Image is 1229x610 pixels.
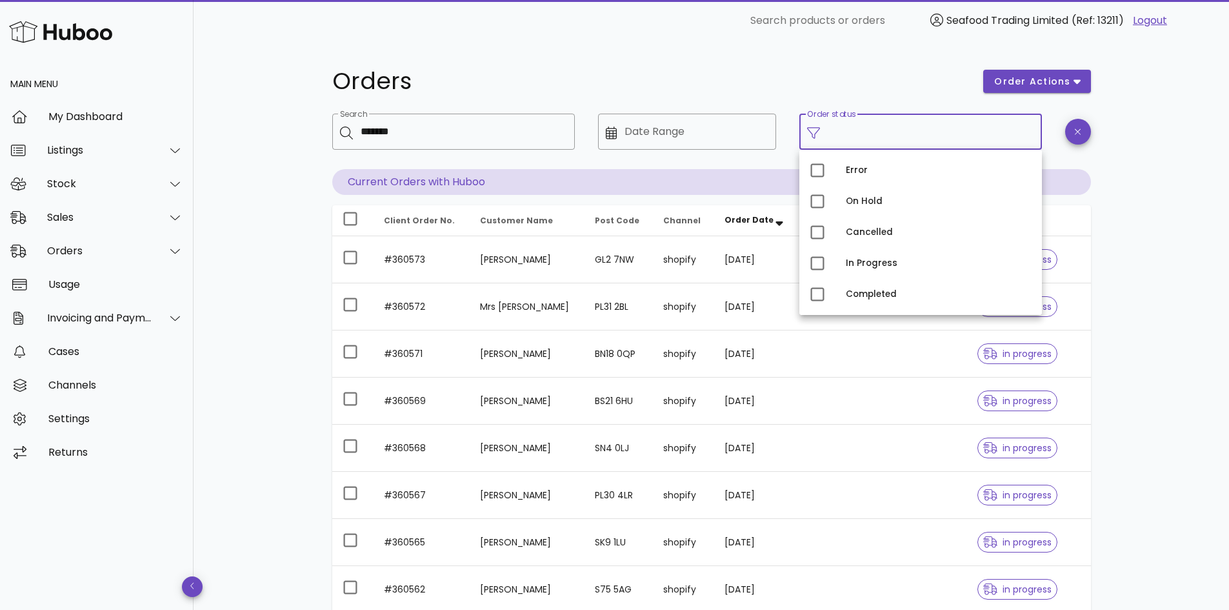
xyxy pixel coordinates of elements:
[48,110,183,123] div: My Dashboard
[585,472,653,519] td: PL30 4LR
[983,349,1052,358] span: in progress
[585,330,653,378] td: BN18 0QP
[47,144,152,156] div: Listings
[470,205,585,236] th: Customer Name
[374,330,470,378] td: #360571
[470,519,585,566] td: [PERSON_NAME]
[470,330,585,378] td: [PERSON_NAME]
[846,165,1032,176] div: Error
[653,236,714,283] td: shopify
[585,205,653,236] th: Post Code
[653,519,714,566] td: shopify
[663,215,701,226] span: Channel
[48,345,183,358] div: Cases
[332,169,1091,195] p: Current Orders with Huboo
[374,519,470,566] td: #360565
[714,205,799,236] th: Order Date: Sorted descending. Activate to remove sorting.
[983,585,1052,594] span: in progress
[595,215,639,226] span: Post Code
[724,214,774,225] span: Order Date
[470,283,585,330] td: Mrs [PERSON_NAME]
[983,538,1052,547] span: in progress
[48,446,183,458] div: Returns
[47,312,152,324] div: Invoicing and Payments
[714,283,799,330] td: [DATE]
[585,236,653,283] td: GL2 7NW
[846,289,1032,300] div: Completed
[983,396,1052,405] span: in progress
[714,378,799,425] td: [DATE]
[714,519,799,566] td: [DATE]
[470,472,585,519] td: [PERSON_NAME]
[946,13,1068,28] span: Seafood Trading Limited
[983,443,1052,452] span: in progress
[846,258,1032,269] div: In Progress
[48,278,183,290] div: Usage
[47,245,152,257] div: Orders
[480,215,553,226] span: Customer Name
[48,412,183,425] div: Settings
[585,378,653,425] td: BS21 6HU
[983,491,1052,500] span: in progress
[714,236,799,283] td: [DATE]
[470,236,585,283] td: [PERSON_NAME]
[47,211,152,223] div: Sales
[714,425,799,472] td: [DATE]
[653,472,714,519] td: shopify
[374,472,470,519] td: #360567
[48,379,183,391] div: Channels
[714,472,799,519] td: [DATE]
[374,236,470,283] td: #360573
[470,378,585,425] td: [PERSON_NAME]
[585,519,653,566] td: SK9 1LU
[714,330,799,378] td: [DATE]
[374,283,470,330] td: #360572
[374,205,470,236] th: Client Order No.
[983,70,1090,93] button: order actions
[9,18,112,46] img: Huboo Logo
[994,75,1071,88] span: order actions
[653,205,714,236] th: Channel
[807,110,855,119] label: Order status
[653,330,714,378] td: shopify
[47,178,152,190] div: Stock
[384,215,455,226] span: Client Order No.
[332,70,968,93] h1: Orders
[374,425,470,472] td: #360568
[340,110,367,119] label: Search
[470,425,585,472] td: [PERSON_NAME]
[653,425,714,472] td: shopify
[846,196,1032,207] div: On Hold
[653,283,714,330] td: shopify
[585,283,653,330] td: PL31 2BL
[585,425,653,472] td: SN4 0LJ
[1072,13,1124,28] span: (Ref: 13211)
[653,378,714,425] td: shopify
[374,378,470,425] td: #360569
[1133,13,1167,28] a: Logout
[846,227,1032,238] div: Cancelled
